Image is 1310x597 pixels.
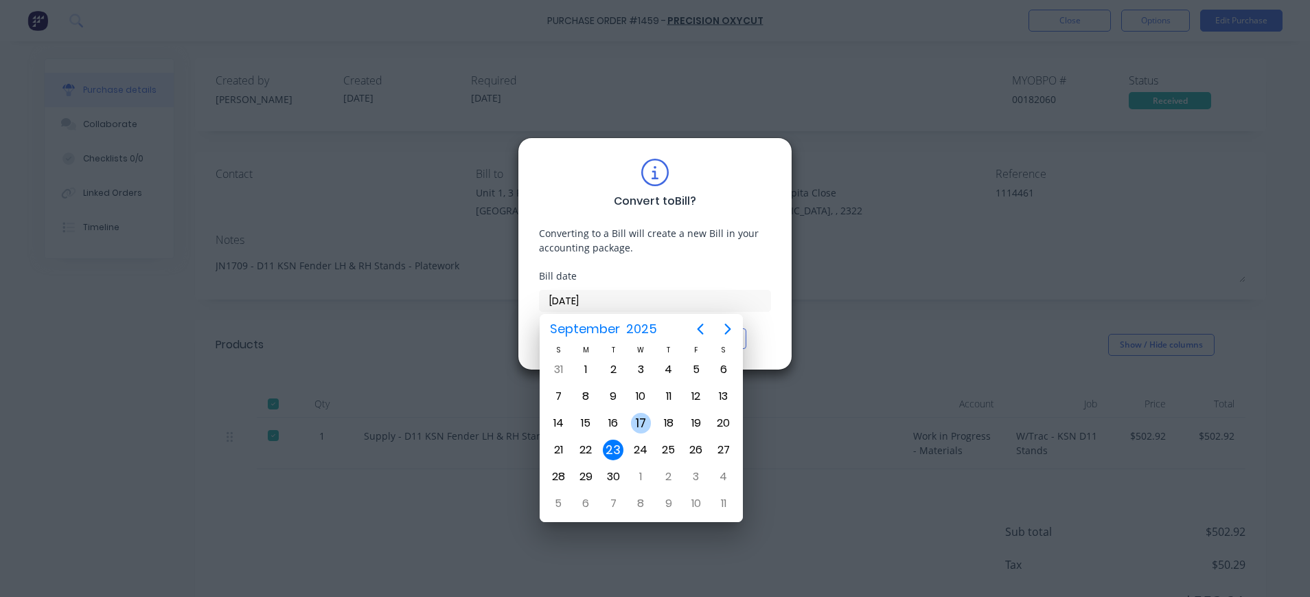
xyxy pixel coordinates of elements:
[603,440,623,460] div: Today, Tuesday, September 23, 2025
[548,440,568,460] div: Sunday, September 21, 2025
[575,440,596,460] div: Monday, September 22, 2025
[575,386,596,407] div: Monday, September 8, 2025
[713,386,734,407] div: Saturday, September 13, 2025
[623,317,660,341] span: 2025
[575,493,596,514] div: Monday, October 6, 2025
[713,413,734,433] div: Saturday, September 20, 2025
[658,413,679,433] div: Thursday, September 18, 2025
[548,386,568,407] div: Sunday, September 7, 2025
[713,466,734,487] div: Saturday, October 4, 2025
[682,344,710,356] div: F
[713,493,734,514] div: Saturday, October 11, 2025
[658,493,679,514] div: Thursday, October 9, 2025
[710,344,737,356] div: S
[548,413,568,433] div: Sunday, September 14, 2025
[713,359,734,380] div: Saturday, September 6, 2025
[603,413,623,433] div: Tuesday, September 16, 2025
[539,269,771,283] div: Bill date
[603,359,623,380] div: Tuesday, September 2, 2025
[630,466,651,487] div: Wednesday, October 1, 2025
[630,440,651,460] div: Wednesday, September 24, 2025
[603,466,623,487] div: Tuesday, September 30, 2025
[686,440,706,460] div: Friday, September 26, 2025
[686,386,706,407] div: Friday, September 12, 2025
[575,413,596,433] div: Monday, September 15, 2025
[575,466,596,487] div: Monday, September 29, 2025
[599,344,627,356] div: T
[603,386,623,407] div: Tuesday, September 9, 2025
[541,317,665,341] button: September2025
[539,226,771,255] div: Converting to a Bill will create a new Bill in your accounting package.
[548,466,568,487] div: Sunday, September 28, 2025
[686,359,706,380] div: Friday, September 5, 2025
[631,413,652,433] div: Wednesday, September 17, 2025
[658,359,679,380] div: Thursday, September 4, 2025
[655,344,682,356] div: T
[687,315,714,343] button: Previous page
[686,493,706,514] div: Friday, October 10, 2025
[575,359,596,380] div: Monday, September 1, 2025
[572,344,599,356] div: M
[630,359,651,380] div: Wednesday, September 3, 2025
[630,386,651,407] div: Wednesday, September 10, 2025
[658,440,679,460] div: Thursday, September 25, 2025
[614,193,696,210] div: Convert to Bill ?
[714,315,742,343] button: Next page
[544,344,572,356] div: S
[658,386,679,407] div: Thursday, September 11, 2025
[713,440,734,460] div: Saturday, September 27, 2025
[658,466,679,487] div: Thursday, October 2, 2025
[630,493,651,514] div: Wednesday, October 8, 2025
[548,493,568,514] div: Sunday, October 5, 2025
[547,317,623,341] span: September
[548,359,568,380] div: Sunday, August 31, 2025
[627,344,654,356] div: W
[686,413,706,433] div: Friday, September 19, 2025
[603,493,623,514] div: Tuesday, October 7, 2025
[686,466,706,487] div: Friday, October 3, 2025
